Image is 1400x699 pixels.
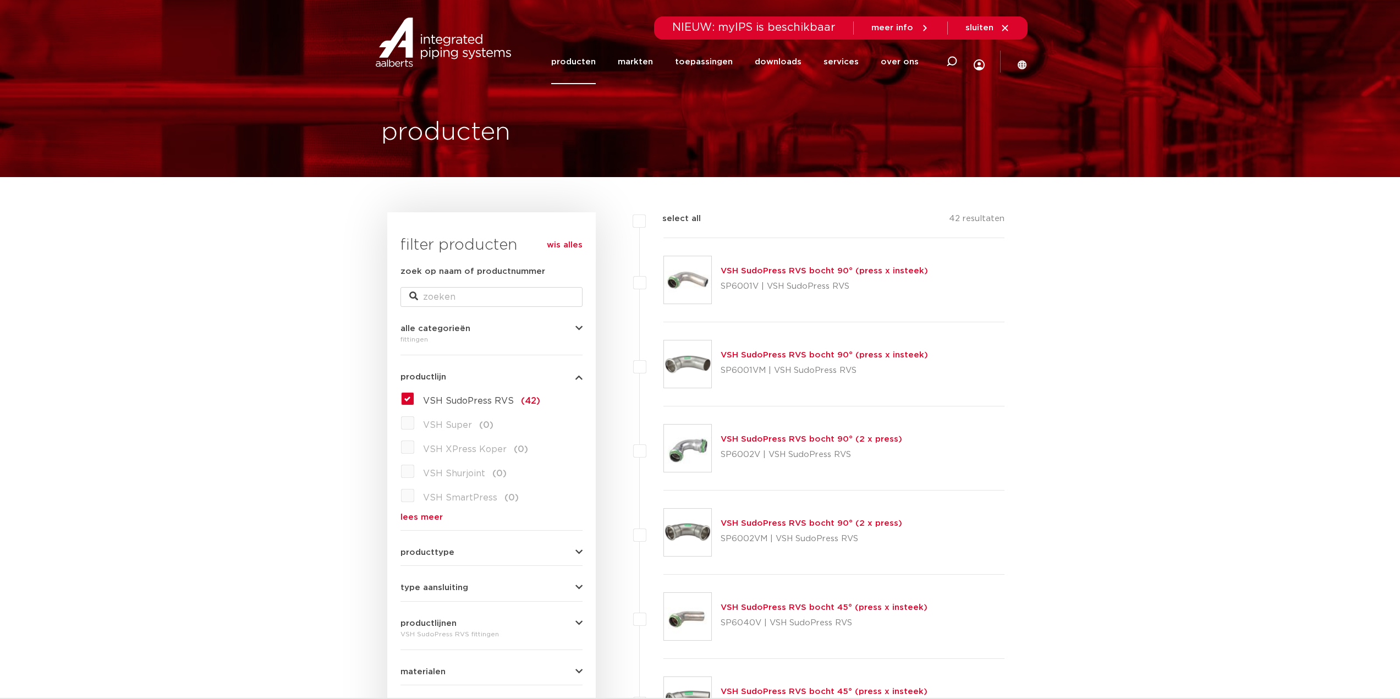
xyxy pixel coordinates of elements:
[514,445,528,454] span: (0)
[965,24,993,32] span: sluiten
[881,40,919,84] a: over ons
[664,340,711,388] img: Thumbnail for VSH SudoPress RVS bocht 90° (press x insteek)
[521,397,540,405] span: (42)
[400,324,470,333] span: alle categorieën
[721,519,902,527] a: VSH SudoPress RVS bocht 90° (2 x press)
[492,469,507,478] span: (0)
[871,23,930,33] a: meer info
[400,619,583,628] button: productlijnen
[423,469,485,478] span: VSH Shurjoint
[400,234,583,256] h3: filter producten
[664,256,711,304] img: Thumbnail for VSH SudoPress RVS bocht 90° (press x insteek)
[423,493,497,502] span: VSH SmartPress
[400,668,446,676] span: materialen
[949,212,1004,229] p: 42 resultaten
[721,278,928,295] p: SP6001V | VSH SudoPress RVS
[547,239,583,252] a: wis alles
[400,619,457,628] span: productlijnen
[721,362,928,379] p: SP6001VM | VSH SudoPress RVS
[400,324,583,333] button: alle categorieën
[965,23,1010,33] a: sluiten
[400,584,583,592] button: type aansluiting
[721,614,927,632] p: SP6040V | VSH SudoPress RVS
[381,115,510,150] h1: producten
[400,513,583,521] a: lees meer
[400,668,583,676] button: materialen
[721,446,902,464] p: SP6002V | VSH SudoPress RVS
[721,530,902,548] p: SP6002VM | VSH SudoPress RVS
[400,265,545,278] label: zoek op naam of productnummer
[400,628,583,641] div: VSH SudoPress RVS fittingen
[664,593,711,640] img: Thumbnail for VSH SudoPress RVS bocht 45° (press x insteek)
[871,24,913,32] span: meer info
[755,40,801,84] a: downloads
[400,373,583,381] button: productlijn
[400,548,454,557] span: producttype
[551,40,596,84] a: producten
[721,603,927,612] a: VSH SudoPress RVS bocht 45° (press x insteek)
[721,267,928,275] a: VSH SudoPress RVS bocht 90° (press x insteek)
[974,36,985,87] div: my IPS
[618,40,653,84] a: markten
[400,373,446,381] span: productlijn
[664,509,711,556] img: Thumbnail for VSH SudoPress RVS bocht 90° (2 x press)
[479,421,493,430] span: (0)
[664,425,711,472] img: Thumbnail for VSH SudoPress RVS bocht 90° (2 x press)
[672,22,836,33] span: NIEUW: myIPS is beschikbaar
[721,351,928,359] a: VSH SudoPress RVS bocht 90° (press x insteek)
[823,40,859,84] a: services
[400,333,583,346] div: fittingen
[646,212,701,225] label: select all
[423,397,514,405] span: VSH SudoPress RVS
[400,548,583,557] button: producttype
[675,40,733,84] a: toepassingen
[504,493,519,502] span: (0)
[400,287,583,307] input: zoeken
[721,687,927,696] a: VSH SudoPress RVS bocht 45° (press x insteek)
[423,445,507,454] span: VSH XPress Koper
[721,435,902,443] a: VSH SudoPress RVS bocht 90° (2 x press)
[400,584,468,592] span: type aansluiting
[551,40,919,84] nav: Menu
[423,421,472,430] span: VSH Super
